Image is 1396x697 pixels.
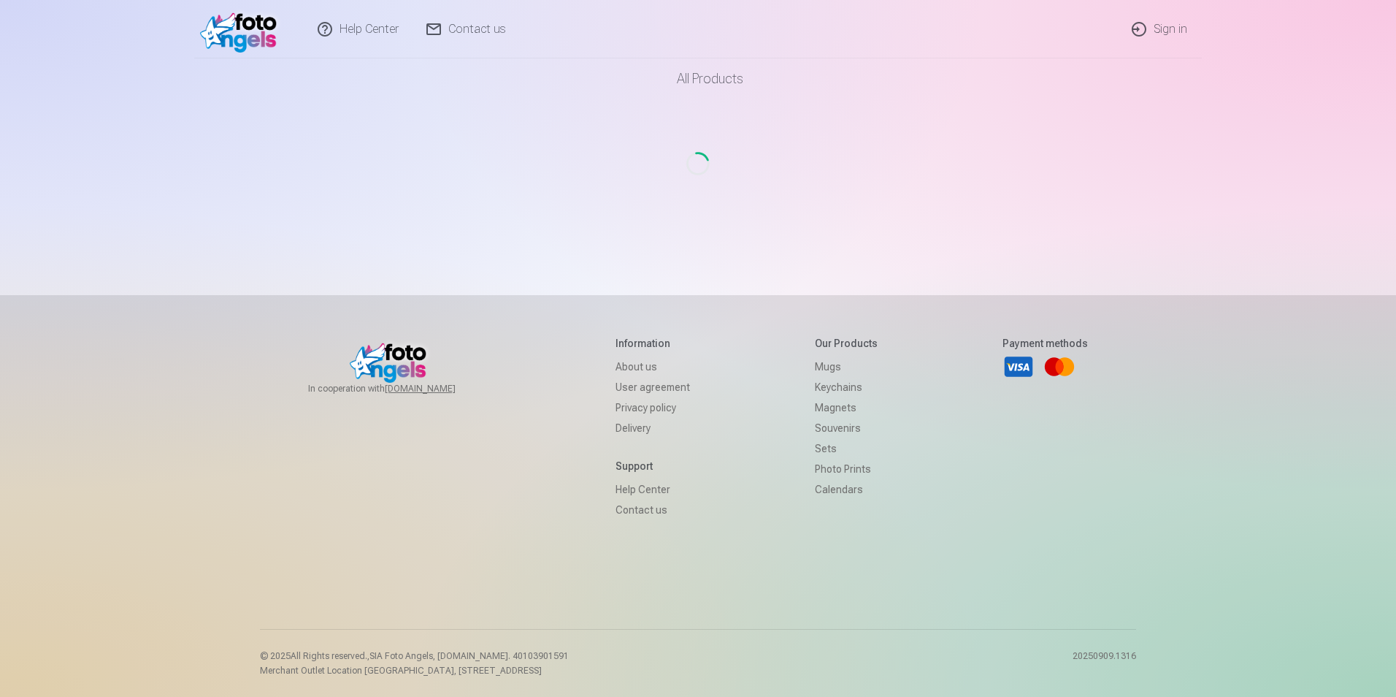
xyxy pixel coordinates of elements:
a: Mugs [815,357,878,377]
a: Delivery [615,418,690,438]
img: /v1 [200,6,284,53]
a: Privacy policy [615,397,690,418]
h5: Payment methods [1002,336,1088,351]
a: Mastercard [1043,351,1075,383]
span: In cooperation with [308,383,491,395]
a: Visa [1002,351,1035,383]
h5: Information [615,336,690,351]
a: User agreement [615,377,690,397]
a: Souvenirs [815,418,878,438]
h5: Support [615,459,690,473]
a: Contact us [615,500,690,520]
a: Help Center [615,479,690,500]
h5: Our products [815,336,878,351]
a: Sets [815,438,878,459]
a: All products [636,58,761,99]
p: Merchant Outlet Location [GEOGRAPHIC_DATA], [STREET_ADDRESS] [260,665,569,677]
a: About us [615,357,690,377]
p: © 2025 All Rights reserved. , [260,650,569,662]
p: 20250909.1316 [1073,650,1136,677]
a: Calendars [815,479,878,500]
a: Magnets [815,397,878,418]
a: Photo prints [815,459,878,479]
a: Keychains [815,377,878,397]
a: [DOMAIN_NAME] [385,383,491,395]
span: SIA Foto Angels, [DOMAIN_NAME]. 40103901591 [369,651,569,661]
